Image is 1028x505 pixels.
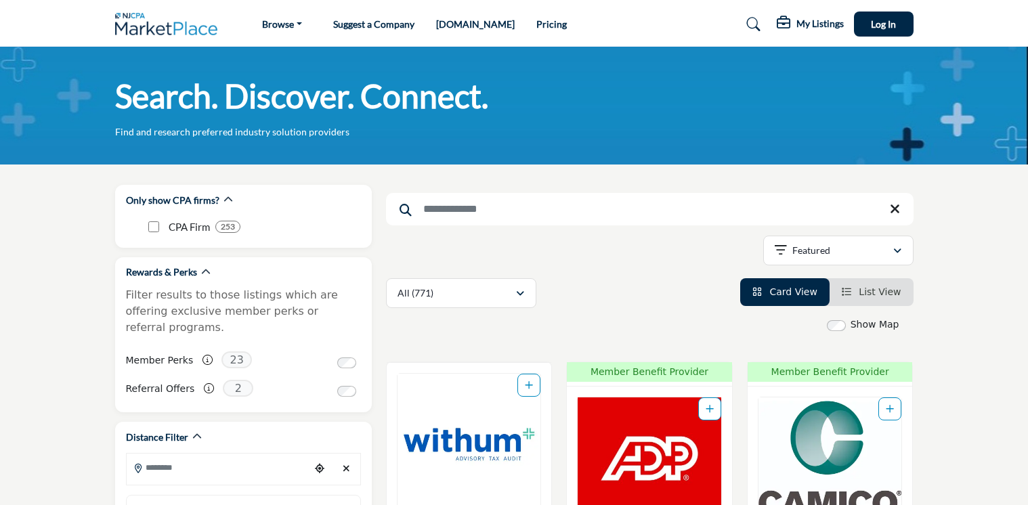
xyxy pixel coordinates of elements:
[792,244,830,257] p: Featured
[126,287,361,336] p: Filter results to those listings which are offering exclusive member perks or referral programs.
[525,380,533,391] a: Add To List
[126,194,219,207] h2: Only show CPA firms?
[115,125,349,139] p: Find and research preferred industry solution providers
[830,278,914,306] li: List View
[740,278,830,306] li: Card View
[769,286,817,297] span: Card View
[386,278,536,308] button: All (771)
[386,193,914,225] input: Search Keyword
[763,236,914,265] button: Featured
[752,365,909,379] span: Member Benefit Provider
[752,286,817,297] a: View Card
[115,75,488,117] h1: Search. Discover. Connect.
[842,286,901,297] a: View List
[571,365,728,379] span: Member Benefit Provider
[221,351,252,368] span: 23
[398,286,433,300] p: All (771)
[126,265,197,279] h2: Rewards & Perks
[851,317,899,332] label: Show Map
[536,18,567,30] a: Pricing
[796,18,844,30] h5: My Listings
[854,12,914,37] button: Log In
[148,221,159,232] input: CPA Firm checkbox
[253,15,312,34] a: Browse
[333,18,414,30] a: Suggest a Company
[126,377,195,401] label: Referral Offers
[859,286,901,297] span: List View
[436,18,515,30] a: [DOMAIN_NAME]
[337,454,357,483] div: Clear search location
[221,222,235,232] b: 253
[309,454,330,483] div: Choose your current location
[777,16,844,32] div: My Listings
[223,380,253,397] span: 2
[886,403,894,414] a: Add To List
[126,431,188,444] h2: Distance Filter
[337,357,356,368] input: Switch to Member Perks
[733,14,769,35] a: Search
[215,221,240,233] div: 253 Results For CPA Firm
[337,386,356,397] input: Switch to Referral Offers
[126,349,194,372] label: Member Perks
[169,219,210,235] p: CPA Firm: CPA Firm
[706,403,714,414] a: Add To List
[127,454,309,481] input: Search Location
[871,18,896,30] span: Log In
[115,13,225,35] img: Site Logo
